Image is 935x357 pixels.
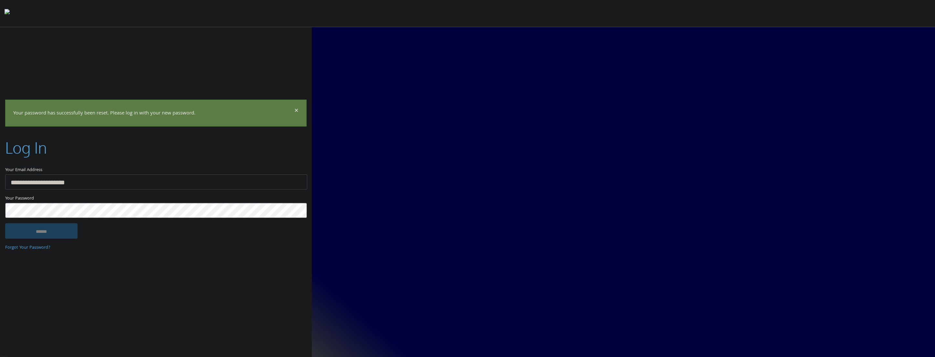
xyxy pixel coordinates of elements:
span: × [294,105,299,118]
label: Your Password [5,195,307,203]
p: Your password has successfully been reset. Please log in with your new password. [13,109,293,118]
button: Dismiss alert [294,108,299,115]
img: todyl-logo-dark.svg [5,7,10,20]
a: Forgot Your Password? [5,244,50,251]
keeper-lock: Open Keeper Popup [294,178,302,186]
h2: Log In [5,137,47,158]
